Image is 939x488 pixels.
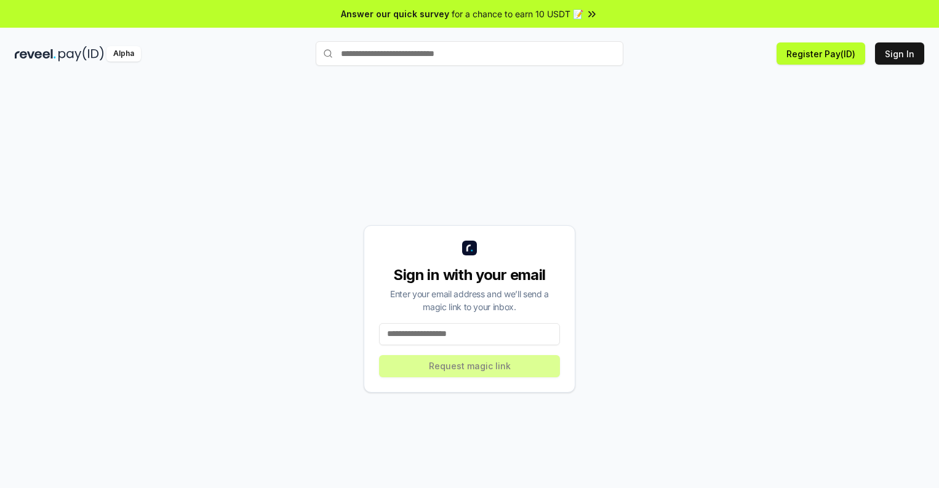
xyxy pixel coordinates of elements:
button: Register Pay(ID) [777,42,865,65]
div: Enter your email address and we’ll send a magic link to your inbox. [379,287,560,313]
img: pay_id [58,46,104,62]
span: Answer our quick survey [341,7,449,20]
img: reveel_dark [15,46,56,62]
img: logo_small [462,241,477,255]
div: Sign in with your email [379,265,560,285]
button: Sign In [875,42,924,65]
span: for a chance to earn 10 USDT 📝 [452,7,583,20]
div: Alpha [106,46,141,62]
